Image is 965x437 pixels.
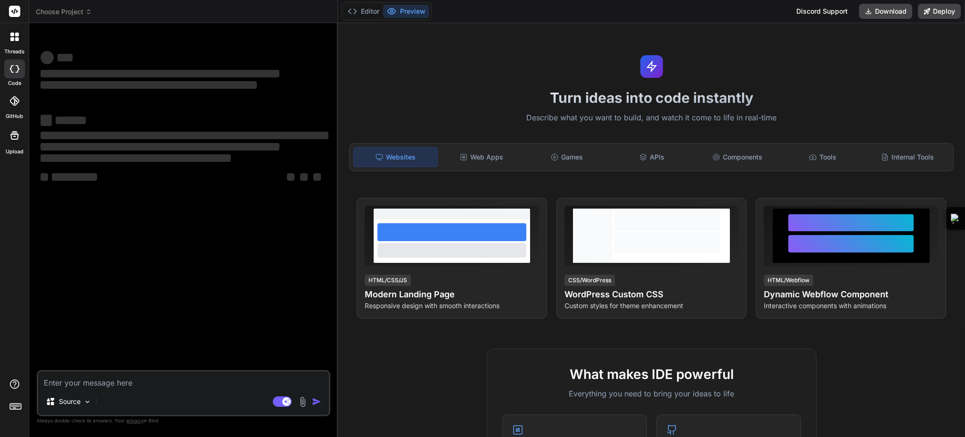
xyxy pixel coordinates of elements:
[41,115,52,126] span: ‌
[57,54,73,61] span: ‌
[126,418,143,423] span: privacy
[918,4,961,19] button: Deploy
[764,288,938,301] h4: Dynamic Webflow Component
[344,5,383,18] button: Editor
[791,4,853,19] div: Discord Support
[313,173,321,181] span: ‌
[287,173,294,181] span: ‌
[502,388,801,399] p: Everything you need to bring your ideas to life
[383,5,429,18] button: Preview
[343,112,959,124] p: Describe what you want to build, and watch it come to life in real-time
[764,275,813,286] div: HTML/Webflow
[41,70,279,77] span: ‌
[52,173,97,181] span: ‌
[365,275,411,286] div: HTML/CSS/JS
[365,301,539,311] p: Responsive design with smooth interactions
[6,112,23,120] label: GitHub
[695,147,779,167] div: Components
[525,147,608,167] div: Games
[41,51,54,64] span: ‌
[37,416,330,425] p: Always double-check its answers. Your in Bind
[56,117,86,124] span: ‌
[41,143,279,151] span: ‌
[365,288,539,301] h4: Modern Landing Page
[312,397,321,406] img: icon
[564,301,739,311] p: Custom styles for theme enhancement
[297,396,308,407] img: attachment
[6,148,24,156] label: Upload
[4,48,25,56] label: threads
[781,147,864,167] div: Tools
[866,147,949,167] div: Internal Tools
[343,89,959,106] h1: Turn ideas into code instantly
[41,154,231,162] span: ‌
[564,275,615,286] div: CSS/WordPress
[300,173,308,181] span: ‌
[859,4,912,19] button: Download
[353,147,438,167] div: Websites
[564,288,739,301] h4: WordPress Custom CSS
[8,79,21,87] label: code
[440,147,523,167] div: Web Apps
[764,301,938,311] p: Interactive components with animations
[41,132,328,139] span: ‌
[610,147,694,167] div: APIs
[41,81,257,89] span: ‌
[59,397,81,406] p: Source
[502,364,801,384] h2: What makes IDE powerful
[36,7,92,17] span: Choose Project
[83,398,91,406] img: Pick Models
[41,173,48,181] span: ‌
